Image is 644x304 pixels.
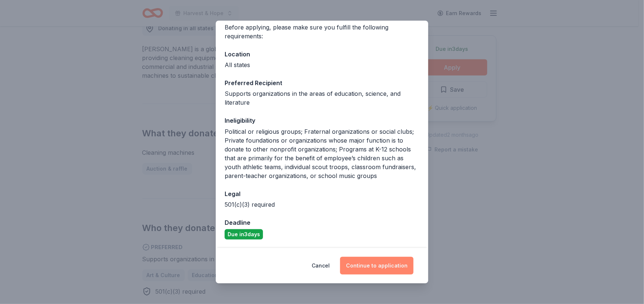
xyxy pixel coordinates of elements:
button: Continue to application [340,257,413,275]
div: Ineligibility [225,116,419,125]
div: Supports organizations in the areas of education, science, and literature [225,89,419,107]
button: Cancel [312,257,330,275]
div: 501(c)(3) required [225,200,419,209]
div: Political or religious groups; Fraternal organizations or social clubs; Private foundations or or... [225,127,419,180]
div: Preferred Recipient [225,78,419,88]
div: All states [225,60,419,69]
div: Legal [225,189,419,199]
div: Before applying, please make sure you fulfill the following requirements: [225,23,419,41]
div: Location [225,49,419,59]
div: Deadline [225,218,419,227]
div: Due in 3 days [225,229,263,240]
